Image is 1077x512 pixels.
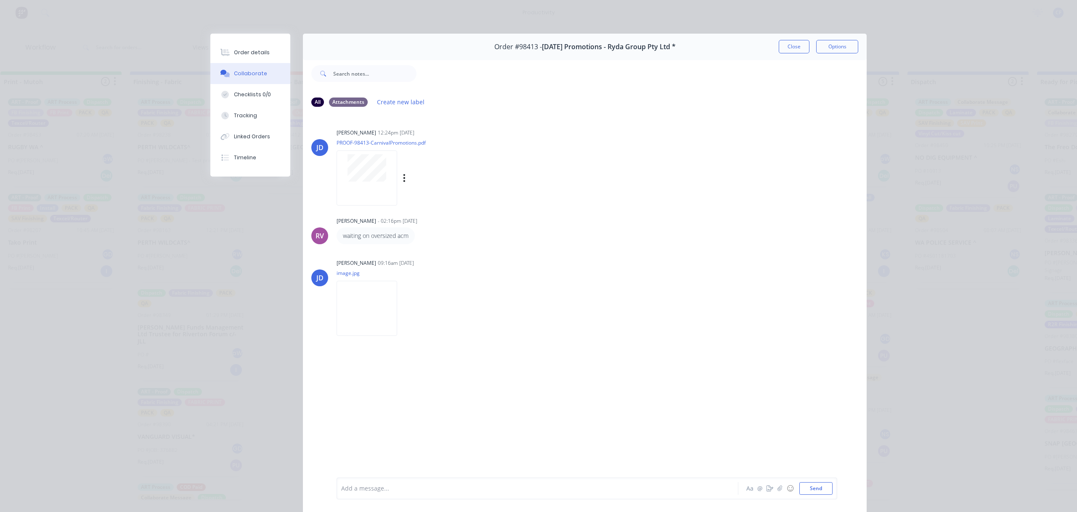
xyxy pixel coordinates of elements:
div: [PERSON_NAME] [337,217,376,225]
div: Timeline [234,154,256,161]
p: waiting on oversized acm [343,232,409,240]
p: PROOF-98413-CarnivalPromotions.pdf [337,139,491,146]
button: Send [799,482,833,495]
div: 09:16am [DATE] [378,259,414,267]
div: Collaborate [234,70,267,77]
input: Search notes... [333,65,416,82]
div: Linked Orders [234,133,270,140]
div: RV [316,231,324,241]
button: Tracking [210,105,290,126]
div: [PERSON_NAME] [337,129,376,137]
div: [PERSON_NAME] [337,259,376,267]
button: Order details [210,42,290,63]
span: Order #98413 - [494,43,542,51]
button: @ [755,483,765,494]
button: Linked Orders [210,126,290,147]
button: Checklists 0/0 [210,84,290,105]
button: Create new label [373,96,429,108]
div: Tracking [234,112,257,119]
div: All [311,98,324,107]
span: [DATE] Promotions - Ryda Group Pty Ltd * [542,43,676,51]
button: Timeline [210,147,290,168]
div: Checklists 0/0 [234,91,271,98]
div: 12:24pm [DATE] [378,129,414,137]
div: - 02:16pm [DATE] [378,217,417,225]
div: Attachments [329,98,368,107]
div: JD [316,273,324,283]
div: JD [316,143,324,153]
div: Order details [234,49,270,56]
button: Collaborate [210,63,290,84]
button: Aa [745,483,755,494]
p: image.jpg [337,269,406,277]
button: Options [816,40,858,53]
button: ☺ [785,483,795,494]
button: Close [779,40,809,53]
